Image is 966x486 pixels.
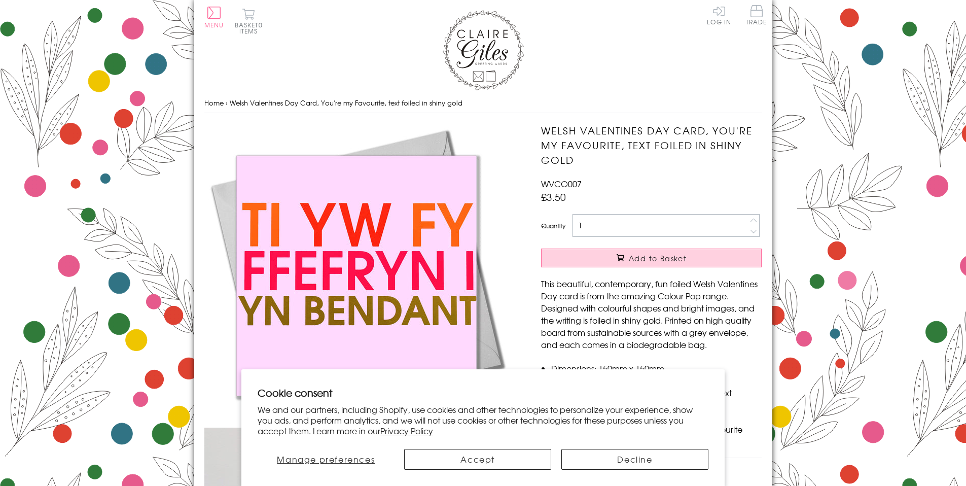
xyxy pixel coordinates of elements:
[541,277,762,351] p: This beautiful, contemporary, fun foiled Welsh Valentines Day card is from the amazing Colour Pop...
[204,98,224,108] a: Home
[226,98,228,108] span: ›
[541,190,566,204] span: £3.50
[204,123,509,428] img: Welsh Valentines Day Card, You're my Favourite, text foiled in shiny gold
[541,123,762,167] h1: Welsh Valentines Day Card, You're my Favourite, text foiled in shiny gold
[258,404,708,436] p: We and our partners, including Shopify, use cookies and other technologies to personalize your ex...
[551,362,762,374] li: Dimensions: 150mm x 150mm
[258,449,394,470] button: Manage preferences
[746,5,767,25] span: Trade
[561,449,708,470] button: Decline
[277,453,375,465] span: Manage preferences
[204,7,224,28] button: Menu
[235,8,263,34] button: Basket0 items
[239,20,263,36] span: 0 items
[230,98,462,108] span: Welsh Valentines Day Card, You're my Favourite, text foiled in shiny gold
[629,253,687,263] span: Add to Basket
[707,5,731,25] a: Log In
[204,20,224,29] span: Menu
[258,386,708,400] h2: Cookie consent
[746,5,767,27] a: Trade
[380,425,433,437] a: Privacy Policy
[541,249,762,267] button: Add to Basket
[404,449,551,470] button: Accept
[204,93,762,114] nav: breadcrumbs
[541,221,565,230] label: Quantity
[443,10,524,90] img: Claire Giles Greetings Cards
[541,178,582,190] span: WVCO007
